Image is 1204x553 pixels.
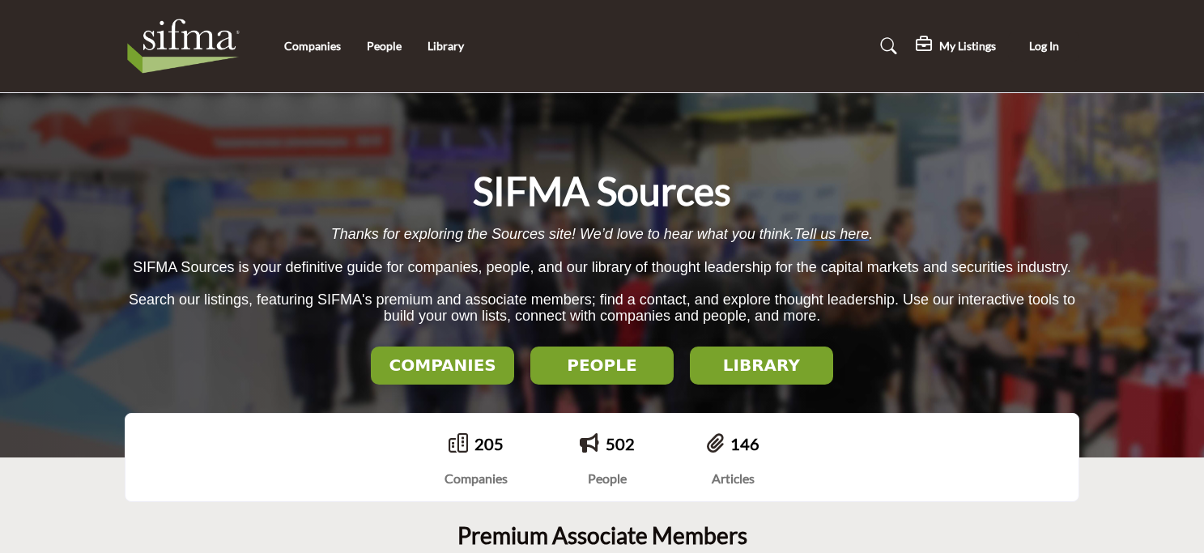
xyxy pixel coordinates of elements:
h2: PEOPLE [535,355,669,375]
h5: My Listings [939,39,996,53]
div: Articles [707,469,759,488]
div: People [580,469,635,488]
a: Library [428,39,464,53]
a: Companies [284,39,341,53]
a: 205 [474,434,504,453]
span: Thanks for exploring the Sources site! We’d love to hear what you think. . [331,226,873,242]
a: Search [865,33,908,59]
button: Log In [1008,32,1079,62]
span: SIFMA Sources is your definitive guide for companies, people, and our library of thought leadersh... [133,259,1070,275]
button: COMPANIES [371,347,514,385]
img: Site Logo [125,14,250,79]
div: Companies [445,469,508,488]
span: Search our listings, featuring SIFMA's premium and associate members; find a contact, and explore... [129,291,1075,325]
h1: SIFMA Sources [473,166,731,216]
button: PEOPLE [530,347,674,385]
span: Log In [1029,39,1059,53]
h2: Premium Associate Members [457,522,747,550]
a: People [367,39,402,53]
a: 502 [606,434,635,453]
h2: COMPANIES [376,355,509,375]
button: LIBRARY [690,347,833,385]
h2: LIBRARY [695,355,828,375]
a: Tell us here [794,226,869,242]
a: 146 [730,434,759,453]
div: My Listings [916,36,996,56]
